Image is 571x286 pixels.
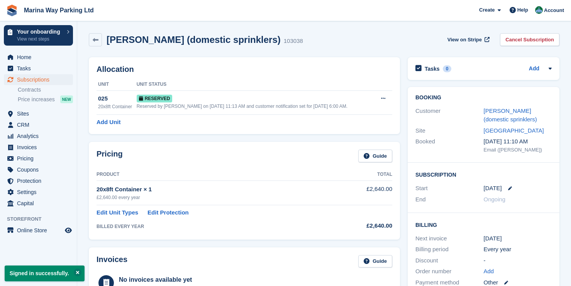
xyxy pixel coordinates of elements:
[4,108,73,119] a: menu
[97,78,137,91] th: Unit
[97,65,392,74] h2: Allocation
[544,7,564,14] span: Account
[4,63,73,74] a: menu
[415,195,484,204] div: End
[17,52,63,63] span: Home
[21,4,97,17] a: Marina Way Parking Ltd
[415,107,484,124] div: Customer
[328,221,392,230] div: £2,640.00
[484,184,502,193] time: 2025-09-01 00:00:00 UTC
[358,150,392,162] a: Guide
[415,267,484,276] div: Order number
[415,256,484,265] div: Discount
[484,137,552,146] div: [DATE] 11:10 AM
[479,6,495,14] span: Create
[17,142,63,153] span: Invoices
[4,225,73,236] a: menu
[4,142,73,153] a: menu
[328,169,392,181] th: Total
[17,119,63,130] span: CRM
[4,74,73,85] a: menu
[97,169,328,181] th: Product
[517,6,528,14] span: Help
[107,34,281,45] h2: [PERSON_NAME] (domestic sprinklers)
[119,275,222,284] div: No invoices available yet
[529,65,539,73] a: Add
[443,65,452,72] div: 0
[18,96,55,103] span: Price increases
[4,25,73,46] a: Your onboarding View next steps
[484,245,552,254] div: Every year
[97,255,127,268] h2: Invoices
[98,103,137,110] div: 20x8ft Container
[328,180,392,205] td: £2,640.00
[17,187,63,197] span: Settings
[4,153,73,164] a: menu
[17,131,63,141] span: Analytics
[484,196,506,203] span: Ongoing
[64,226,73,235] a: Preview store
[17,164,63,175] span: Coupons
[7,215,77,223] span: Storefront
[535,6,543,14] img: Paul Lewis
[17,198,63,209] span: Capital
[18,95,73,104] a: Price increases NEW
[415,126,484,135] div: Site
[97,150,123,162] h2: Pricing
[358,255,392,268] a: Guide
[17,63,63,74] span: Tasks
[6,5,18,16] img: stora-icon-8386f47178a22dfd0bd8f6a31ec36ba5ce8667c1dd55bd0f319d3a0aa187defe.svg
[5,266,85,281] p: Signed in successfully.
[137,103,374,110] div: Reserved by [PERSON_NAME] on [DATE] 11:13 AM and customer notification set for [DATE] 6:00 AM.
[415,184,484,193] div: Start
[98,94,137,103] div: 025
[97,118,120,127] a: Add Unit
[484,146,552,154] div: Email ([PERSON_NAME])
[60,95,73,103] div: NEW
[137,78,374,91] th: Unit Status
[415,245,484,254] div: Billing period
[484,256,552,265] div: -
[137,95,173,102] span: Reserved
[484,267,494,276] a: Add
[284,37,303,46] div: 103038
[415,170,552,178] h2: Subscription
[444,33,491,46] a: View on Stripe
[97,208,138,217] a: Edit Unit Types
[415,234,484,243] div: Next invoice
[447,36,482,44] span: View on Stripe
[4,198,73,209] a: menu
[4,164,73,175] a: menu
[97,194,328,201] div: £2,640.00 every year
[97,185,328,194] div: 20x8ft Container × 1
[4,119,73,130] a: menu
[4,52,73,63] a: menu
[484,107,537,123] a: [PERSON_NAME] (domestic sprinklers)
[18,86,73,94] a: Contracts
[17,29,63,34] p: Your onboarding
[17,153,63,164] span: Pricing
[415,95,552,101] h2: Booking
[147,208,189,217] a: Edit Protection
[17,36,63,43] p: View next steps
[484,127,544,134] a: [GEOGRAPHIC_DATA]
[97,223,328,230] div: BILLED EVERY YEAR
[4,187,73,197] a: menu
[17,225,63,236] span: Online Store
[500,33,559,46] a: Cancel Subscription
[484,234,552,243] div: [DATE]
[4,131,73,141] a: menu
[415,137,484,153] div: Booked
[4,175,73,186] a: menu
[425,65,440,72] h2: Tasks
[415,221,552,228] h2: Billing
[17,175,63,186] span: Protection
[17,74,63,85] span: Subscriptions
[17,108,63,119] span: Sites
